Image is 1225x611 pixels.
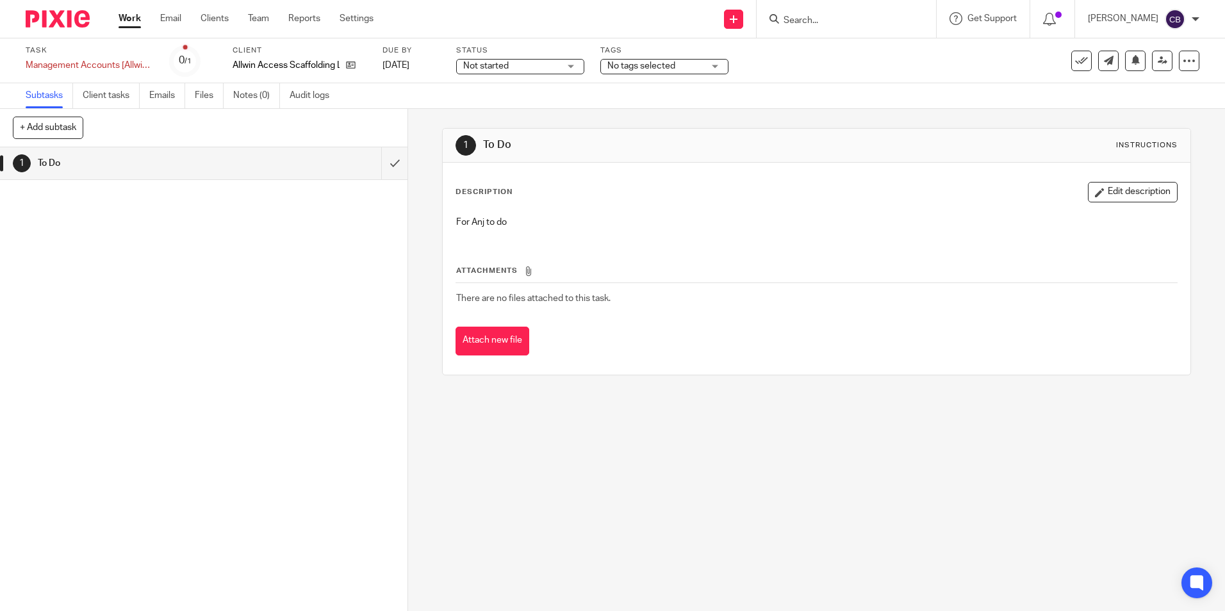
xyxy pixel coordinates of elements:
a: Notes (0) [233,83,280,108]
p: Allwin Access Scaffolding Ltd [233,59,340,72]
a: Email [160,12,181,25]
div: Management Accounts [Allwin Access Scaffolding Ltd] [26,59,154,72]
span: [DATE] [382,61,409,70]
span: No tags selected [607,61,675,70]
label: Client [233,45,366,56]
button: + Add subtask [13,117,83,138]
label: Tags [600,45,728,56]
a: Settings [340,12,374,25]
span: Not started [463,61,509,70]
button: Edit description [1088,182,1178,202]
h1: To Do [38,154,258,173]
div: 0 [179,53,192,68]
div: 1 [456,135,476,156]
label: Task [26,45,154,56]
h1: To Do [483,138,844,152]
a: Files [195,83,224,108]
label: Status [456,45,584,56]
button: Attach new file [456,327,529,355]
span: Attachments [456,267,518,274]
a: Client tasks [83,83,140,108]
a: Emails [149,83,185,108]
small: /1 [185,58,192,65]
div: Instructions [1116,140,1178,151]
a: Audit logs [290,83,339,108]
a: Reports [288,12,320,25]
p: Description [456,187,513,197]
p: For Anj to do [456,216,1176,229]
img: svg%3E [1165,9,1185,29]
p: [PERSON_NAME] [1088,12,1158,25]
span: Get Support [967,14,1017,23]
input: Search [782,15,898,27]
span: There are no files attached to this task. [456,294,611,303]
a: Clients [201,12,229,25]
label: Due by [382,45,440,56]
img: Pixie [26,10,90,28]
a: Work [119,12,141,25]
a: Team [248,12,269,25]
a: Subtasks [26,83,73,108]
div: 1 [13,154,31,172]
